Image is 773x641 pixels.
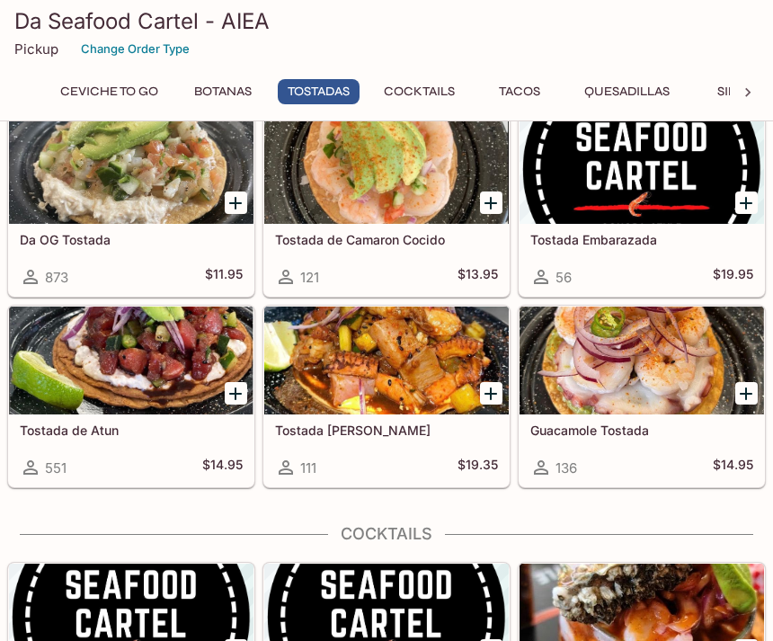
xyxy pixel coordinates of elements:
h3: Da Seafood Cartel - AIEA [14,7,759,35]
h5: $14.95 [713,457,753,478]
button: Add Guacamole Tostada [735,382,758,405]
h5: $14.95 [202,457,243,478]
div: Tostada la Basta [264,307,509,414]
button: Tostadas [278,79,360,104]
a: Tostada de Atun551$14.95 [8,306,254,487]
h5: Guacamole Tostada [530,423,753,438]
button: Add Tostada de Camaron Cocido [480,191,502,214]
button: Tacos [479,79,560,104]
a: Tostada de Camaron Cocido121$13.95 [263,115,510,297]
div: Tostada de Atun [9,307,253,414]
div: Da OG Tostada [9,116,253,224]
button: Change Order Type [73,35,198,63]
h5: $19.35 [458,457,498,478]
span: 121 [300,269,319,286]
span: 111 [300,459,316,476]
h5: Tostada Embarazada [530,232,753,247]
button: Quesadillas [574,79,680,104]
h5: Tostada de Camaron Cocido [275,232,498,247]
div: Tostada de Camaron Cocido [264,116,509,224]
a: Tostada [PERSON_NAME]111$19.35 [263,306,510,487]
span: 551 [45,459,67,476]
span: 136 [555,459,577,476]
span: 873 [45,269,68,286]
div: Guacamole Tostada [520,307,764,414]
h4: Cocktails [7,524,766,544]
h5: $19.95 [713,266,753,288]
button: Add Tostada de Atun [225,382,247,405]
button: Add Tostada la Basta [480,382,502,405]
button: Add Tostada Embarazada [735,191,758,214]
h5: Tostada [PERSON_NAME] [275,423,498,438]
a: Tostada Embarazada56$19.95 [519,115,765,297]
h5: Tostada de Atun [20,423,243,438]
span: 56 [555,269,572,286]
p: Pickup [14,40,58,58]
a: Da OG Tostada873$11.95 [8,115,254,297]
a: Guacamole Tostada136$14.95 [519,306,765,487]
button: Ceviche To Go [50,79,168,104]
div: Tostada Embarazada [520,116,764,224]
h5: Da OG Tostada [20,232,243,247]
button: Add Da OG Tostada [225,191,247,214]
button: Botanas [182,79,263,104]
h5: $13.95 [458,266,498,288]
button: Cocktails [374,79,465,104]
h5: $11.95 [205,266,243,288]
